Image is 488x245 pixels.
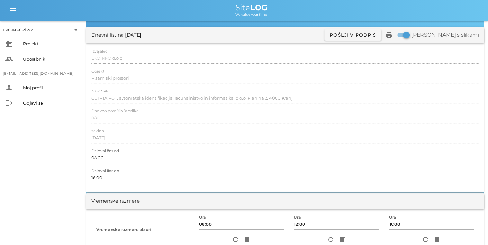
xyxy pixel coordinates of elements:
[385,31,393,39] i: print
[389,215,396,220] label: Ura
[5,55,13,63] i: people
[91,89,108,94] label: Naročnik
[91,69,104,74] label: Objekt
[72,26,80,34] i: arrow_drop_down
[422,236,429,243] i: refresh
[23,85,77,90] div: Moj profil
[235,13,267,17] span: We value your time.
[23,41,77,46] div: Projekti
[91,197,140,205] div: Vremenske razmere
[91,49,107,54] label: Izvajalec
[243,236,251,243] i: delete
[91,149,119,153] label: Delovni čas od
[327,236,334,243] i: refresh
[5,84,13,92] i: person
[411,32,479,38] label: [PERSON_NAME] s slikami
[235,3,267,12] span: Site
[91,169,119,173] label: Delovni čas do
[324,29,381,41] button: Pošlji v podpis
[5,40,13,48] i: business
[330,32,376,38] span: Pošlji v podpis
[23,101,77,106] div: Odjavi se
[91,109,139,114] label: Dnevno poročilo številka
[136,17,171,22] span: Dnevni listi
[9,6,17,14] i: menu
[3,27,33,33] div: EKOINFO d.o.o
[250,3,267,12] b: LOG
[3,25,80,35] div: EKOINFO d.o.o
[91,129,104,134] label: za dan
[5,99,13,107] i: logout
[91,17,126,22] span: Uvodni list
[183,17,198,22] span: Slike
[23,57,77,62] div: Uporabniki
[294,215,301,220] label: Ura
[456,214,488,245] div: Pripomoček za klepet
[338,236,346,243] i: delete
[433,236,441,243] i: delete
[91,31,141,39] div: Dnevni list na [DATE]
[232,236,239,243] i: refresh
[199,215,206,220] label: Ura
[456,214,488,245] iframe: Chat Widget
